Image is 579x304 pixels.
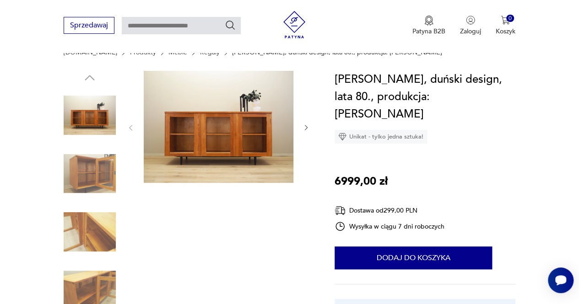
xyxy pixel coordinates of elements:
a: Produkty [130,49,156,56]
p: [PERSON_NAME], duński design, lata 80., produkcja: [PERSON_NAME] [232,49,442,56]
div: Wysyłka w ciągu 7 dni roboczych [335,221,444,232]
div: 0 [506,15,514,22]
button: Szukaj [225,20,236,31]
img: Ikona koszyka [501,16,510,25]
img: Zdjęcie produktu Witryna sosnowa, duński design, lata 80., produkcja: Dania [64,148,116,200]
button: Zaloguj [460,16,481,36]
img: Ikona dostawy [335,205,346,216]
a: Ikona medaluPatyna B2B [412,16,445,36]
img: Ikonka użytkownika [466,16,475,25]
iframe: Smartsupp widget button [548,267,574,293]
div: Unikat - tylko jedna sztuka! [335,130,427,144]
img: Zdjęcie produktu Witryna sosnowa, duński design, lata 80., produkcja: Dania [64,89,116,141]
div: Dostawa od 299,00 PLN [335,205,444,216]
img: Ikona medalu [424,16,433,26]
img: Patyna - sklep z meblami i dekoracjami vintage [281,11,308,38]
img: Zdjęcie produktu Witryna sosnowa, duński design, lata 80., produkcja: Dania [64,206,116,258]
p: Koszyk [496,27,515,36]
button: 0Koszyk [496,16,515,36]
a: Meble [168,49,187,56]
a: [DOMAIN_NAME] [64,49,117,56]
p: Patyna B2B [412,27,445,36]
img: Ikona diamentu [338,133,346,141]
p: Zaloguj [460,27,481,36]
button: Dodaj do koszyka [335,246,492,269]
a: Regały [200,49,220,56]
button: Patyna B2B [412,16,445,36]
h1: [PERSON_NAME], duński design, lata 80., produkcja: [PERSON_NAME] [335,71,515,123]
img: Zdjęcie produktu Witryna sosnowa, duński design, lata 80., produkcja: Dania [144,71,293,183]
a: Sprzedawaj [64,23,114,29]
button: Sprzedawaj [64,17,114,34]
p: 6999,00 zł [335,173,388,190]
